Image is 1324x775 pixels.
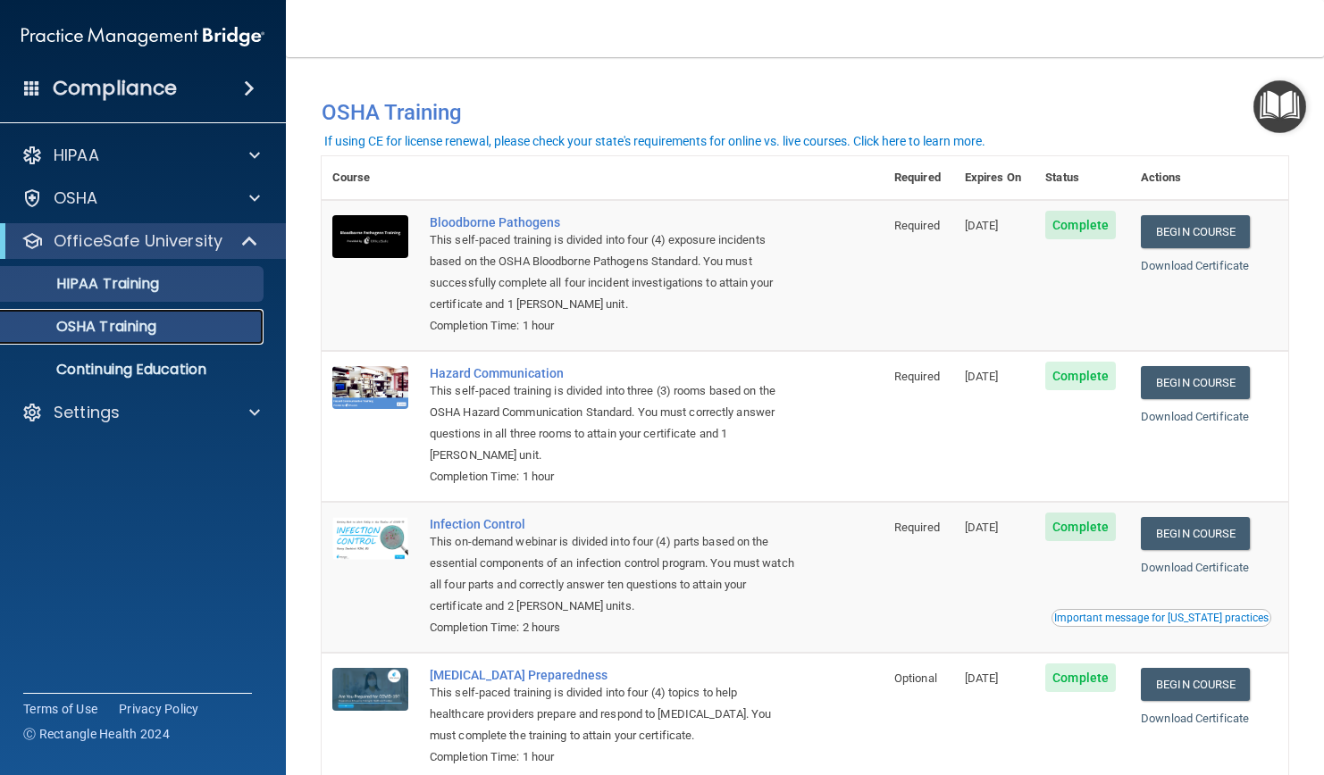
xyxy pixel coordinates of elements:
a: Bloodborne Pathogens [430,215,794,229]
p: HIPAA [54,145,99,166]
a: Hazard Communication [430,366,794,380]
div: This on-demand webinar is divided into four (4) parts based on the essential components of an inf... [430,531,794,617]
a: Privacy Policy [119,700,199,718]
a: Terms of Use [23,700,97,718]
div: This self-paced training is divided into four (4) topics to help healthcare providers prepare and... [430,682,794,746]
th: Required [884,156,954,200]
div: Important message for [US_STATE] practices [1054,612,1269,623]
span: Complete [1045,362,1116,390]
th: Status [1035,156,1130,200]
a: Download Certificate [1141,259,1249,272]
img: PMB logo [21,19,264,54]
span: Required [894,370,940,383]
span: [DATE] [965,671,999,685]
span: Complete [1045,512,1116,541]
button: Open Resource Center [1253,80,1306,133]
th: Expires On [954,156,1035,200]
div: This self-paced training is divided into four (4) exposure incidents based on the OSHA Bloodborne... [430,229,794,315]
span: Optional [894,671,937,685]
th: Actions [1130,156,1288,200]
div: Completion Time: 1 hour [430,466,794,487]
a: [MEDICAL_DATA] Preparedness [430,668,794,682]
div: Completion Time: 2 hours [430,617,794,638]
a: Begin Course [1141,517,1250,550]
div: This self-paced training is divided into three (3) rooms based on the OSHA Hazard Communication S... [430,380,794,466]
div: Completion Time: 1 hour [430,315,794,337]
a: Download Certificate [1141,712,1249,725]
th: Course [322,156,419,200]
a: OfficeSafe University [21,230,259,252]
p: OfficeSafe University [54,230,222,252]
span: [DATE] [965,219,999,232]
a: Begin Course [1141,366,1250,399]
span: [DATE] [965,521,999,534]
span: Required [894,521,940,534]
p: OSHA [54,187,98,209]
p: Settings [54,402,120,423]
p: OSHA Training [12,318,156,336]
a: HIPAA [21,145,260,166]
span: Ⓒ Rectangle Health 2024 [23,725,170,743]
span: [DATE] [965,370,999,383]
div: Completion Time: 1 hour [430,746,794,768]
a: Settings [21,402,260,423]
div: If using CE for license renewal, please check your state's requirements for online vs. live cours... [324,135,985,147]
h4: OSHA Training [322,100,1288,125]
span: Required [894,219,940,232]
button: Read this if you are a dental practitioner in the state of CA [1052,609,1271,627]
a: Begin Course [1141,668,1250,701]
a: Download Certificate [1141,561,1249,574]
p: HIPAA Training [12,275,159,293]
p: Continuing Education [12,361,256,379]
span: Complete [1045,211,1116,239]
span: Complete [1045,663,1116,692]
a: Begin Course [1141,215,1250,248]
button: If using CE for license renewal, please check your state's requirements for online vs. live cours... [322,132,988,150]
a: Infection Control [430,517,794,531]
a: OSHA [21,187,260,209]
h4: Compliance [53,76,177,101]
a: Download Certificate [1141,410,1249,423]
